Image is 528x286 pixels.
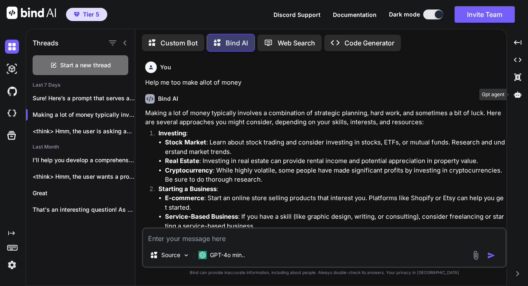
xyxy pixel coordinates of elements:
li: : If you have a skill (like graphic design, writing, or consulting), consider freelancing or star... [165,212,505,231]
img: cloudideIcon [5,106,19,121]
li: : Investing in real estate can provide rental income and potential appreciation in property value. [165,156,505,166]
img: darkChat [5,40,19,54]
strong: E-commerce [165,194,204,202]
p: I'll help you develop a comprehensive AI-powered... [33,156,135,164]
img: attachment [471,251,481,260]
img: Bind AI [7,7,56,19]
p: <think> Hmm, the user wants a prompt... [33,173,135,181]
span: Tier 5 [83,10,99,19]
p: Making a lot of money typically involves a combination of strategic planning, hard work, and some... [145,109,505,127]
h6: Bind AI [158,95,178,103]
button: premiumTier 5 [66,8,107,21]
button: Documentation [333,10,377,19]
li: : While highly volatile, some people have made significant profits by investing in cryptocurrenci... [165,166,505,184]
img: darkAi-studio [5,62,19,76]
p: Great [33,189,135,197]
strong: Investing [158,129,186,137]
div: Gpt agent [479,89,507,100]
strong: Service-Based Business [165,213,238,220]
li: : Learn about stock trading and consider investing in stocks, ETFs, or mutual funds. Research and... [165,138,505,156]
span: Documentation [333,11,377,18]
img: settings [5,258,19,272]
strong: Stock Market [165,138,206,146]
strong: Starting a Business [158,185,217,193]
h2: Last 7 Days [26,82,135,88]
p: Help me too make allot of money [145,78,505,87]
h6: You [160,63,171,71]
p: <think> Hmm, the user is asking about... [33,127,135,135]
p: Web Search [278,38,315,48]
span: Start a new thread [60,61,111,69]
img: GPT-4o mini [198,251,207,259]
button: Discord Support [273,10,321,19]
p: GPT-4o min.. [210,251,245,259]
p: Bind AI [226,38,248,48]
strong: Real Estate [165,157,199,165]
img: Pick Models [183,252,190,259]
p: Source [161,251,180,259]
h2: Last Month [26,144,135,150]
img: premium [74,12,80,17]
strong: Cryptocurrency [165,166,213,174]
p: : [158,184,505,194]
li: : Start an online store selling products that interest you. Platforms like Shopify or Etsy can he... [165,194,505,212]
span: Dark mode [389,10,420,19]
img: githubDark [5,84,19,98]
p: Code Generator [344,38,394,48]
p: Making a lot of money typically involves... [33,111,135,119]
h1: Threads [33,38,59,48]
p: Bind can provide inaccurate information, including about people. Always double-check its answers.... [142,269,507,276]
span: Discord Support [273,11,321,18]
p: Custom Bot [160,38,198,48]
p: That's an interesting question! As an AI,... [33,206,135,214]
p: Sure! Here’s a prompt that serves as... [33,94,135,102]
button: Invite Team [455,6,515,23]
img: icon [487,251,495,260]
p: : [158,129,505,138]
